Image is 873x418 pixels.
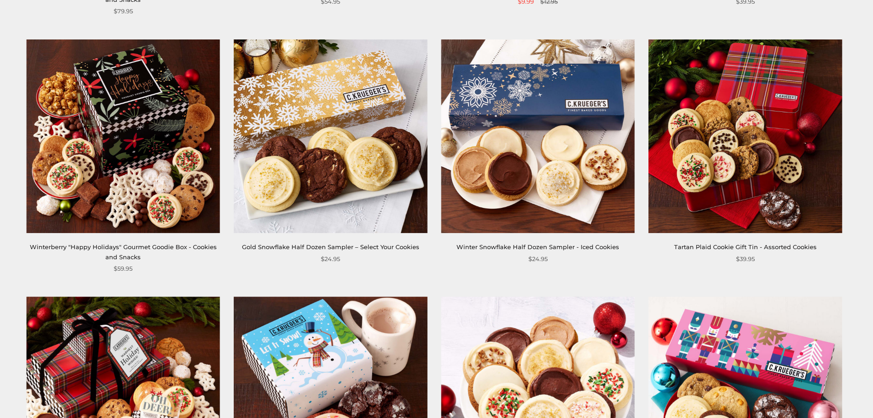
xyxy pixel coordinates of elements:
img: Gold Snowflake Half Dozen Sampler – Select Your Cookies [234,39,427,233]
img: Winter Snowflake Half Dozen Sampler - Iced Cookies [441,39,635,233]
a: Winter Snowflake Half Dozen Sampler - Iced Cookies [456,243,619,251]
a: Gold Snowflake Half Dozen Sampler – Select Your Cookies [242,243,419,251]
img: Tartan Plaid Cookie Gift Tin - Assorted Cookies [648,39,842,233]
span: $79.95 [114,6,133,16]
img: Winterberry "Happy Holidays" Gourmet Goodie Box - Cookies and Snacks [27,39,220,233]
span: $24.95 [321,254,340,264]
span: $39.95 [736,254,755,264]
span: $59.95 [114,264,132,273]
span: $24.95 [528,254,548,264]
a: Winterberry "Happy Holidays" Gourmet Goodie Box - Cookies and Snacks [30,243,217,260]
a: Tartan Plaid Cookie Gift Tin - Assorted Cookies [674,243,817,251]
iframe: Sign Up via Text for Offers [7,383,95,411]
